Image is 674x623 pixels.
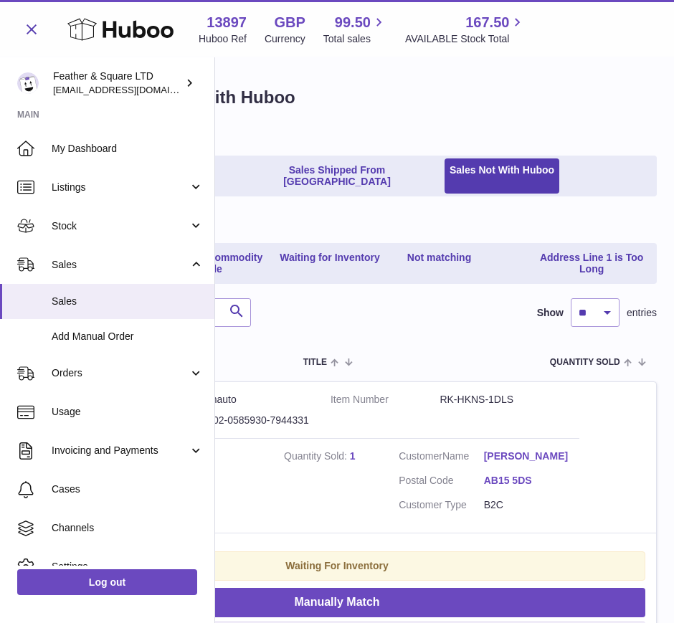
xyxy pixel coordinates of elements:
span: Channels [52,521,204,535]
span: Quantity Sold [550,358,620,367]
span: Listings [52,181,189,194]
a: Not matching [402,246,476,282]
span: Title [303,358,327,367]
span: [EMAIL_ADDRESS][DOMAIN_NAME] [53,84,211,95]
dd: B2C [484,498,569,512]
span: My Dashboard [52,142,204,156]
strong: 13897 [207,13,247,32]
span: Cases [52,482,204,496]
span: Sales [52,295,204,308]
span: AVAILABLE Stock Total [405,32,526,46]
dt: Name [399,450,484,467]
div: amazonauto [138,393,309,406]
div: 202-0585930-7944331 [138,414,309,427]
label: Show [537,306,564,320]
button: Manually Match [29,588,645,617]
a: Waiting for Inventory [275,246,384,282]
strong: Quantity Sold [284,450,350,465]
dt: Postal Code [399,474,484,491]
a: Log out [17,569,197,595]
span: entries [627,306,657,320]
h1: My Huboo - Sales Not With Huboo [17,86,657,109]
span: 99.50 [335,13,371,32]
a: 1 [350,450,356,462]
span: Total sales [323,32,387,46]
span: Customer [399,450,442,462]
strong: Waiting For Inventory [285,560,388,571]
span: 167.50 [465,13,509,32]
span: Orders [52,366,189,380]
div: Currency [265,32,305,46]
span: Add Manual Order [52,330,204,343]
a: Sales Not With Huboo [445,158,559,194]
img: feathernsquare@gmail.com [17,72,39,94]
a: 99.50 Total sales [323,13,387,46]
span: Sales [52,258,189,272]
dt: Customer Type [399,498,484,512]
a: AB15 5DS [484,474,569,488]
span: Invoicing and Payments [52,444,189,457]
span: Settings [52,560,204,574]
span: Stock [52,219,189,233]
span: Usage [52,405,204,419]
a: Sales Shipped From [GEOGRAPHIC_DATA] [232,158,442,194]
div: Huboo Ref [199,32,247,46]
dd: RK-HKNS-1DLS [440,393,549,406]
a: [PERSON_NAME] [484,450,569,463]
strong: GBP [274,13,305,32]
a: 167.50 AVAILABLE Stock Total [405,13,526,46]
dt: Item Number [331,393,440,406]
a: Address Line 1 is Too Long [529,246,654,282]
div: Feather & Square LTD [53,70,182,97]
